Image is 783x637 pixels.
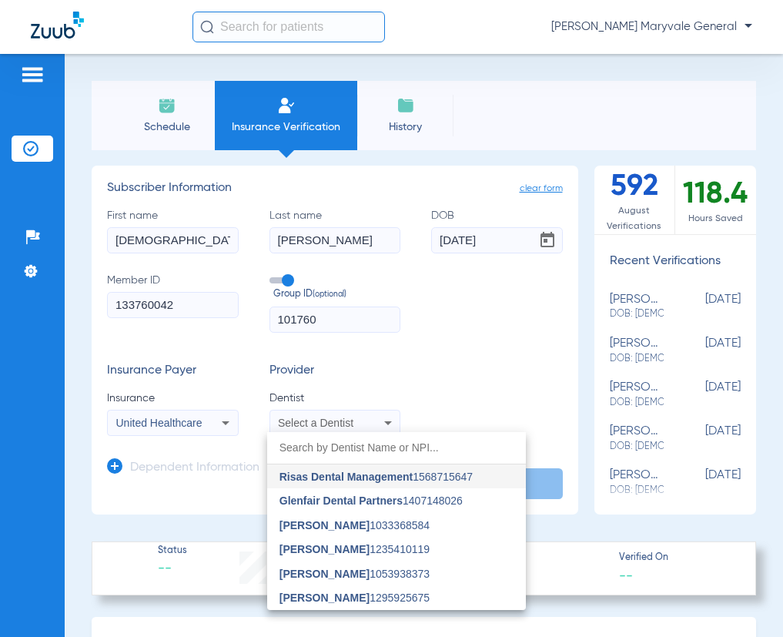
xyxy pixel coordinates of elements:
span: 1235410119 [279,544,430,555]
span: 1053938373 [279,568,430,579]
iframe: Chat Widget [706,563,783,637]
span: [PERSON_NAME] [279,568,370,580]
span: [PERSON_NAME] [279,592,370,604]
span: Glenfair Dental Partners [279,495,403,507]
span: 1295925675 [279,592,430,603]
input: dropdown search [267,432,526,464]
span: 1568715647 [279,471,473,482]
span: 1407148026 [279,495,463,506]
span: [PERSON_NAME] [279,519,370,531]
span: Risas Dental Management [279,471,413,483]
span: 1033368584 [279,520,430,531]
span: [PERSON_NAME] [279,543,370,555]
